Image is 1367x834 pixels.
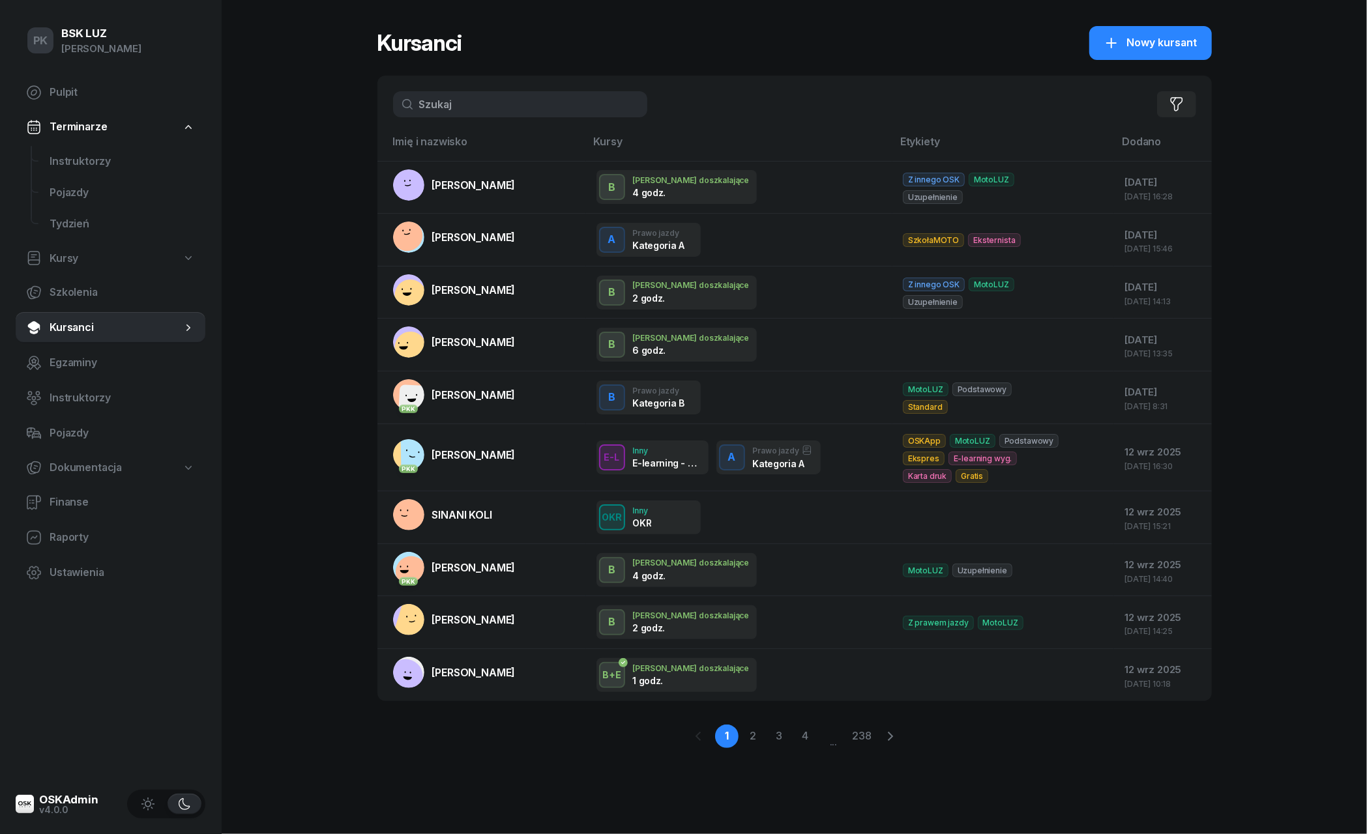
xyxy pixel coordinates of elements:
div: OKR [633,517,652,528]
span: MotoLUZ [969,278,1014,291]
span: Egzaminy [50,354,195,371]
span: Uzupełnienie [903,190,963,204]
span: [PERSON_NAME] [432,336,516,349]
a: Egzaminy [16,347,205,379]
span: Podstawowy [999,434,1059,448]
span: Standard [903,400,948,414]
a: Kursanci [16,312,205,343]
div: B [603,386,621,409]
h1: Kursanci [377,31,462,55]
div: [PERSON_NAME] doszkalające [633,611,750,620]
input: Szukaj [393,91,647,117]
span: SINANI KOLI [432,508,492,521]
div: E-L [599,449,625,465]
div: 2 godz. [633,622,701,633]
span: Dokumentacja [50,459,122,476]
button: OKR [599,504,625,530]
div: 1 godz. [633,675,701,686]
a: PKK[PERSON_NAME] [393,552,516,583]
div: B+E [597,667,626,683]
span: PK [33,35,48,46]
div: B [603,177,621,199]
span: Ekspres [903,452,945,465]
span: [PERSON_NAME] [432,613,516,626]
div: OKR [596,509,627,525]
span: [PERSON_NAME] [432,179,516,192]
button: A [719,444,745,470]
a: PKK[PERSON_NAME] [393,379,516,410]
div: [DATE] [1124,174,1201,191]
a: [PERSON_NAME] [393,326,516,358]
div: [PERSON_NAME] doszkalające [633,176,750,184]
div: OSKAdmin [39,794,98,805]
span: Tydzień [50,216,195,233]
div: [DATE] 15:21 [1124,522,1201,530]
div: 4 godz. [633,187,701,198]
span: Z innego OSK [903,278,965,291]
div: 12 wrz 2025 [1124,504,1201,521]
a: PKK[PERSON_NAME] [393,439,516,470]
div: B [603,611,621,633]
span: Podstawowy [952,382,1012,396]
div: [DATE] 14:25 [1124,627,1201,635]
span: Terminarze [50,119,107,136]
a: [PERSON_NAME] [393,222,516,253]
div: 12 wrz 2025 [1124,556,1201,573]
span: E-learning wyg. [948,452,1018,465]
div: Kategoria A [753,458,812,469]
a: Dokumentacja [16,453,205,483]
div: v4.0.0 [39,805,98,814]
button: B [599,332,625,358]
div: [DATE] [1124,384,1201,401]
img: logo-xs@2x.png [16,795,34,813]
button: B [599,609,625,635]
a: 1 [715,725,739,748]
span: Nowy kursant [1127,35,1198,51]
div: BSK LUZ [61,28,141,39]
button: B [599,174,625,200]
div: B [603,559,621,581]
div: [PERSON_NAME] [61,40,141,57]
span: Z innego OSK [903,173,965,186]
div: [DATE] 16:28 [1124,192,1201,201]
div: [DATE] [1124,227,1201,244]
div: [DATE] 15:46 [1124,244,1201,253]
a: [PERSON_NAME] [393,169,516,201]
span: Kursanci [50,319,182,336]
span: MotoLUZ [969,173,1014,186]
span: MotoLUZ [950,434,995,448]
div: Prawo jazdy [633,386,684,395]
a: Instruktorzy [39,146,205,177]
div: [PERSON_NAME] doszkalające [633,281,750,289]
button: A [599,227,625,253]
span: MotoLUZ [903,564,948,577]
div: [PERSON_NAME] doszkalające [633,334,750,342]
span: [PERSON_NAME] [432,388,516,401]
a: [PERSON_NAME] [393,604,516,635]
a: 2 [741,725,765,748]
a: Tydzień [39,208,205,240]
div: 12 wrz 2025 [1124,444,1201,461]
span: OSKApp [903,434,946,448]
button: E-L [599,444,625,470]
a: 238 [850,725,874,748]
div: PKK [399,577,418,586]
a: Szkolenia [16,277,205,308]
a: [PERSON_NAME] [393,657,516,688]
span: Raporty [50,529,195,546]
div: [PERSON_NAME] doszkalające [633,558,750,567]
div: PKK [399,465,418,473]
div: PKK [399,405,418,413]
span: Szkolenia [50,284,195,301]
span: MotoLUZ [978,616,1023,629]
span: Eksternista [968,233,1020,247]
span: Z prawem jazdy [903,616,974,629]
span: MotoLUZ [903,382,948,396]
div: [DATE] 14:13 [1124,297,1201,306]
div: B [603,334,621,356]
span: [PERSON_NAME] [432,231,516,244]
button: B [599,280,625,306]
div: 4 godz. [633,570,701,581]
div: B [603,281,621,304]
a: 3 [767,725,791,748]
